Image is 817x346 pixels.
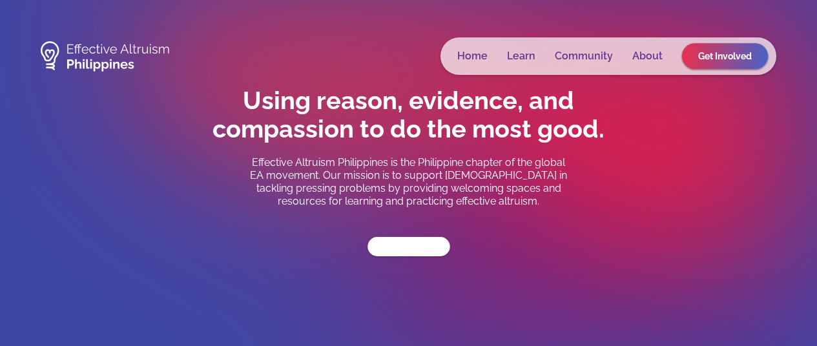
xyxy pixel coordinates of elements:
a: Get Involved [367,237,450,256]
a: Home [457,50,488,63]
a: About [632,50,663,63]
span: Get Involved [698,51,752,61]
a: Get Involved [682,43,768,69]
h1: Using reason, evidence, and compassion to do the most good. [183,86,635,143]
a: Community [555,50,613,63]
a: Learn [507,50,535,63]
p: Effective Altruism Philippines is the Philippine chapter of the global EA movement. Our mission i... [247,156,570,208]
